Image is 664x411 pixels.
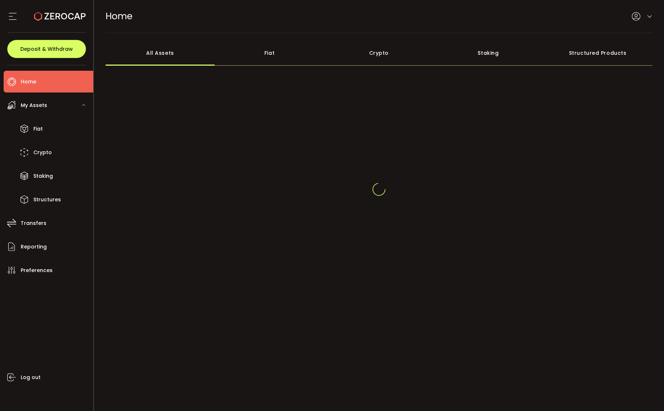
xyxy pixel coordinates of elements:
span: Fiat [33,124,43,134]
span: Reporting [21,242,47,252]
span: Log out [21,372,41,383]
div: All Assets [106,40,215,66]
span: Home [106,10,132,22]
div: Staking [434,40,543,66]
span: Preferences [21,265,53,276]
span: Transfers [21,218,46,229]
span: Home [21,77,36,87]
span: Deposit & Withdraw [20,46,73,52]
span: Crypto [33,147,52,158]
span: Staking [33,171,53,181]
span: Structures [33,194,61,205]
span: My Assets [21,100,47,111]
div: Structured Products [543,40,652,66]
button: Deposit & Withdraw [7,40,86,58]
div: Fiat [215,40,324,66]
div: Crypto [324,40,434,66]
